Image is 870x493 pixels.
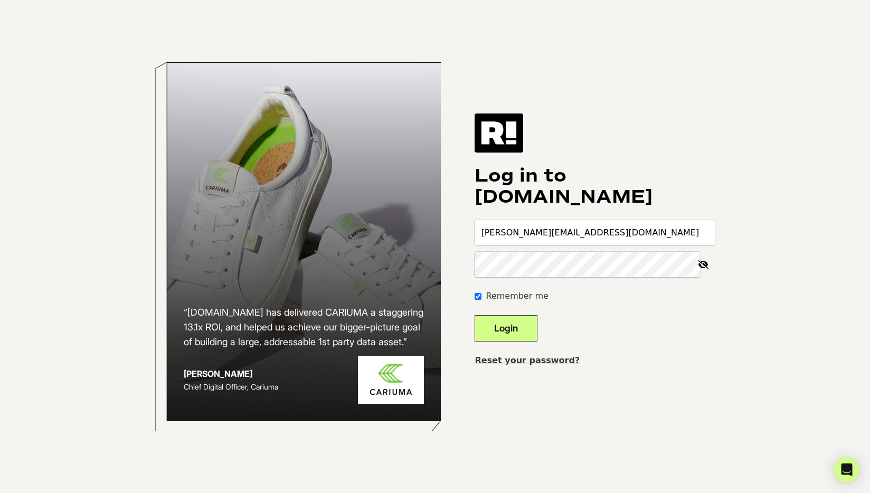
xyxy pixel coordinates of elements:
[475,220,715,245] input: Email
[184,368,252,379] strong: [PERSON_NAME]
[486,290,548,302] label: Remember me
[834,457,859,482] div: Open Intercom Messenger
[184,305,424,349] h2: “[DOMAIN_NAME] has delivered CARIUMA a staggering 13.1x ROI, and helped us achieve our bigger-pic...
[184,382,278,391] span: Chief Digital Officer, Cariuma
[358,356,424,404] img: Cariuma
[475,315,537,342] button: Login
[475,165,715,207] h1: Log in to [DOMAIN_NAME]
[475,355,580,365] a: Reset your password?
[475,113,523,153] img: Retention.com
